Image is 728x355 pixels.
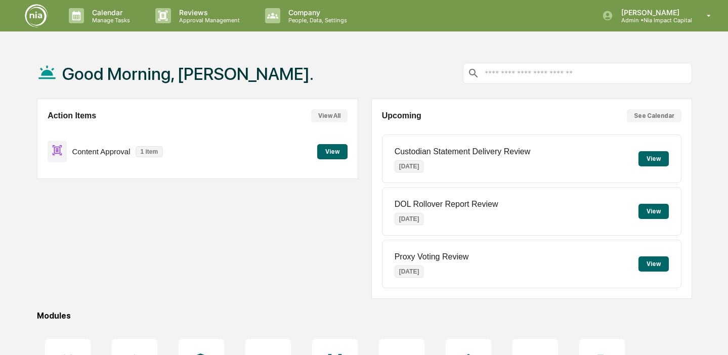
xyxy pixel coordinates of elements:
[395,213,424,225] p: [DATE]
[395,147,531,156] p: Custodian Statement Delivery Review
[84,17,135,24] p: Manage Tasks
[311,109,348,122] button: View All
[395,265,424,278] p: [DATE]
[171,8,245,17] p: Reviews
[37,311,692,321] div: Modules
[280,8,352,17] p: Company
[638,256,669,272] button: View
[638,151,669,166] button: View
[84,8,135,17] p: Calendar
[171,17,245,24] p: Approval Management
[317,146,348,156] a: View
[696,322,723,349] iframe: Open customer support
[613,8,692,17] p: [PERSON_NAME]
[136,146,163,157] p: 1 item
[638,204,669,219] button: View
[48,111,96,120] h2: Action Items
[62,64,314,84] h1: Good Morning, [PERSON_NAME].
[72,147,130,156] p: Content Approval
[395,200,498,209] p: DOL Rollover Report Review
[382,111,421,120] h2: Upcoming
[280,17,352,24] p: People, Data, Settings
[627,109,681,122] button: See Calendar
[24,4,49,28] img: logo
[317,144,348,159] button: View
[395,160,424,172] p: [DATE]
[395,252,469,261] p: Proxy Voting Review
[613,17,692,24] p: Admin • Nia Impact Capital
